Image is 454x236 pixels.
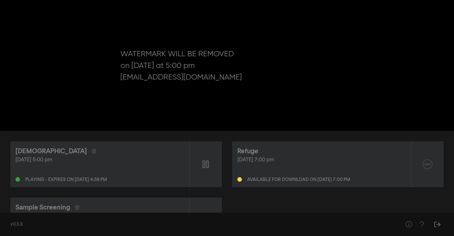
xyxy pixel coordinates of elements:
[15,146,87,156] div: [DEMOGRAPHIC_DATA]
[15,203,70,212] div: Sample Screening
[431,218,444,231] button: Sign Out
[237,146,258,156] div: Refuge
[237,156,406,164] div: [DATE] 7:00 pm
[25,177,107,182] div: Playing - expires on [DATE] 4:59 pm
[402,218,415,231] button: Help
[247,177,350,182] div: Available for download on [DATE] 7:00 pm
[15,156,184,164] div: [DATE] 5:00 pm
[415,218,428,231] button: Help
[10,221,389,228] div: v0.5.8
